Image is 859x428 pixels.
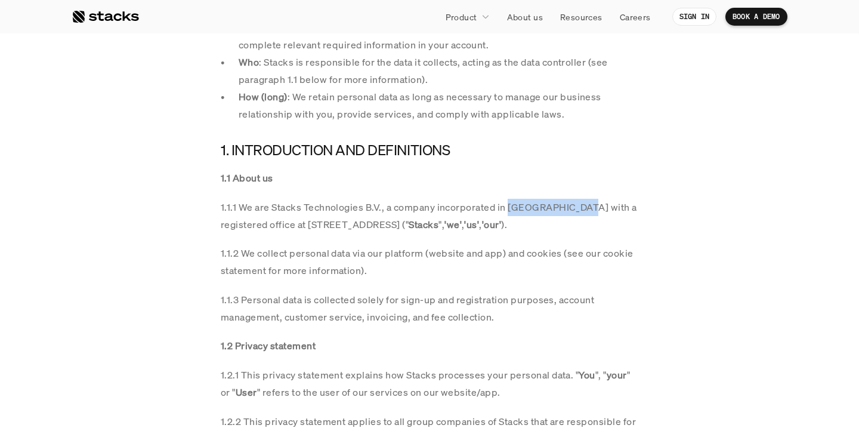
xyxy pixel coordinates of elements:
[464,218,479,231] strong: 'us'
[446,11,477,23] p: Product
[482,218,501,231] strong: 'our'
[507,11,543,23] p: About us
[579,368,595,381] strong: You
[221,291,638,326] p: 1.1.3 Personal data is collected solely for sign-up and registration purposes, account management...
[239,88,638,123] p: : We retain personal data as long as necessary to manage our business relationship with you, prov...
[221,140,638,161] h4: 1. INTRODUCTION AND DEFINITIONS
[560,11,602,23] p: Resources
[409,218,438,231] strong: Stacks
[239,54,638,88] p: : Stacks is responsible for the data it collects, acting as the data controller (see paragraph 1....
[221,367,638,401] p: 1.2.1 This privacy statement explains how Stacks processes your personal data. " ", " " or " " re...
[725,8,787,26] a: BOOK A DEMO
[500,6,550,27] a: About us
[733,13,780,21] p: BOOK A DEMO
[239,20,638,54] p: : Upon registration (or at any time thereafter), we may ask you to provide, update, or complete r...
[221,339,316,352] strong: 1.2 Privacy statement
[620,11,651,23] p: Careers
[221,199,638,233] p: 1.1.1 We are Stacks Technologies B.V., a company incorporated in [GEOGRAPHIC_DATA] with a registe...
[444,218,462,231] strong: 'we'
[672,8,717,26] a: SIGN IN
[553,6,610,27] a: Resources
[239,21,265,35] strong: When
[236,386,257,399] strong: User
[221,245,638,279] p: 1.1.2 We collect personal data via our platform (website and app) and cookies (see our cookie sta...
[239,56,259,69] strong: Who
[607,368,627,381] strong: your
[239,90,288,103] strong: How (long)
[613,6,658,27] a: Careers
[221,171,273,184] strong: 1.1 About us
[679,13,710,21] p: SIGN IN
